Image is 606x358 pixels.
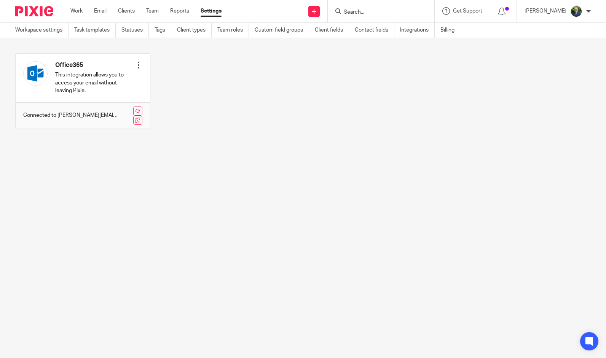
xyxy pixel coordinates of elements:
input: Search [343,9,411,16]
a: Client types [177,23,212,38]
h4: Office365 [55,61,135,69]
a: Work [70,7,83,15]
a: Client fields [315,23,349,38]
span: Get Support [453,8,482,14]
a: Reports [170,7,189,15]
img: Pixie [15,6,53,16]
a: Team roles [217,23,249,38]
a: Statuses [121,23,149,38]
a: Contact fields [355,23,394,38]
a: Integrations [400,23,435,38]
a: Workspace settings [15,23,69,38]
p: Connected to [PERSON_NAME][EMAIL_ADDRESS][DOMAIN_NAME] [23,111,118,119]
a: Email [94,7,107,15]
a: Custom field groups [255,23,309,38]
a: Billing [440,23,460,38]
p: This integration allows you to access your email without leaving Pixie. [55,71,135,94]
a: Task templates [74,23,116,38]
a: Settings [201,7,222,15]
a: Clients [118,7,135,15]
a: Team [146,7,159,15]
img: download.png [570,5,582,18]
a: Tags [155,23,171,38]
img: outlook.svg [23,61,48,86]
p: [PERSON_NAME] [525,7,566,15]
